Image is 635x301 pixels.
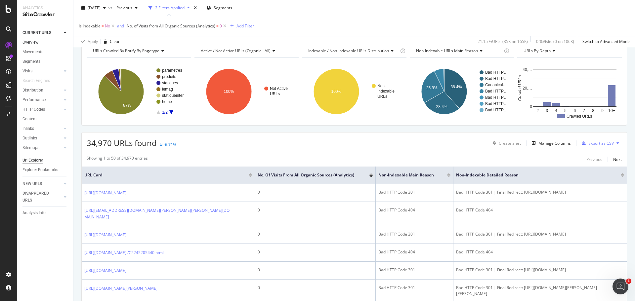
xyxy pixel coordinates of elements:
[79,36,98,47] button: Apply
[258,207,373,213] div: 0
[378,172,438,178] span: Non-Indexable Main Reason
[162,99,172,104] text: home
[22,180,42,187] div: NEW URLS
[22,5,68,11] div: Analytics
[22,96,46,103] div: Performance
[87,63,191,120] div: A chart.
[93,48,159,54] span: URLs Crawled By Botify By pagetype
[436,104,447,109] text: 28.4%
[567,114,592,119] text: Crawled URLs
[499,140,521,146] div: Create alert
[22,39,68,46] a: Overview
[588,140,614,146] div: Export as CSV
[485,83,507,87] text: Canonical…
[22,106,62,113] a: HTTP Codes
[123,103,131,108] text: 87%
[22,39,38,46] div: Overview
[456,249,624,255] div: Bad HTTP Code 404
[377,89,395,94] text: Indexable
[258,267,373,273] div: 0
[102,23,104,29] span: =
[228,22,254,30] button: Add Filter
[22,157,68,164] a: Url Explorer
[302,63,406,120] div: A chart.
[22,125,34,132] div: Inlinks
[22,58,68,65] a: Segments
[378,249,451,255] div: Bad HTTP Code 404
[114,5,132,11] span: Previous
[108,5,114,11] span: vs
[450,85,462,89] text: 38.4%
[194,63,299,120] div: A chart.
[101,36,120,47] button: Clear
[456,172,611,178] span: Non-Indexable Detailed Reason
[22,106,45,113] div: HTTP Codes
[485,101,508,106] text: Bad HTTP…
[84,172,247,178] span: URL Card
[530,104,532,109] text: 0
[378,189,451,195] div: Bad HTTP Code 301
[214,5,232,11] span: Segments
[518,75,523,101] text: Crawled URLs
[22,190,62,204] a: DISAPPEARED URLS
[485,76,508,81] text: Bad HTTP…
[378,231,451,237] div: Bad HTTP Code 301
[490,138,521,148] button: Create alert
[378,285,451,291] div: Bad HTTP Code 301
[162,68,182,73] text: parametres
[555,108,558,113] text: 4
[22,116,68,123] a: Content
[378,267,451,273] div: Bad HTTP Code 301
[522,46,616,56] h4: URLs by Depth
[626,279,631,284] span: 1
[602,108,604,113] text: 9
[162,110,168,115] text: 1/2
[22,77,57,84] a: Search Engines
[258,189,373,195] div: 0
[331,89,342,94] text: 100%
[22,58,40,65] div: Segments
[415,46,503,56] h4: Non-Indexable URLs Main Reason
[22,167,58,173] div: Explorer Bookmarks
[88,39,98,44] div: Apply
[22,77,50,84] div: Search Engines
[258,249,373,255] div: 0
[592,108,595,113] text: 8
[155,5,185,11] div: 2 Filters Applied
[258,285,373,291] div: 0
[583,108,585,113] text: 7
[538,140,571,146] div: Manage Columns
[426,86,438,90] text: 25.9%
[270,86,288,91] text: Not Active
[258,231,373,237] div: 0
[22,49,68,56] a: Movements
[164,142,176,147] div: -6.71%
[87,137,157,148] span: 34,970 URLs found
[22,11,68,19] div: SiteCrawler
[22,29,51,36] div: CURRENT URLS
[162,74,176,79] text: produits
[224,89,234,94] text: 100%
[529,139,571,147] button: Manage Columns
[22,157,43,164] div: Url Explorer
[308,48,389,54] span: Indexable / Non-Indexable URLs distribution
[410,63,514,120] svg: A chart.
[613,157,622,162] div: Next
[110,39,120,44] div: Clear
[117,23,124,29] button: and
[127,23,215,29] span: No. of Visits from All Organic Sources (Analytics)
[22,87,62,94] a: Distribution
[536,39,574,44] div: 0 % Visits ( 0 on 106K )
[22,190,56,204] div: DISAPPEARED URLS
[478,39,528,44] div: 21.15 % URLs ( 35K on 165K )
[582,39,630,44] div: Switch to Advanced Mode
[613,155,622,163] button: Next
[565,108,567,113] text: 5
[22,167,68,173] a: Explorer Bookmarks
[574,108,576,113] text: 6
[114,3,140,13] button: Previous
[517,63,622,120] svg: A chart.
[22,209,68,216] a: Analysis Info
